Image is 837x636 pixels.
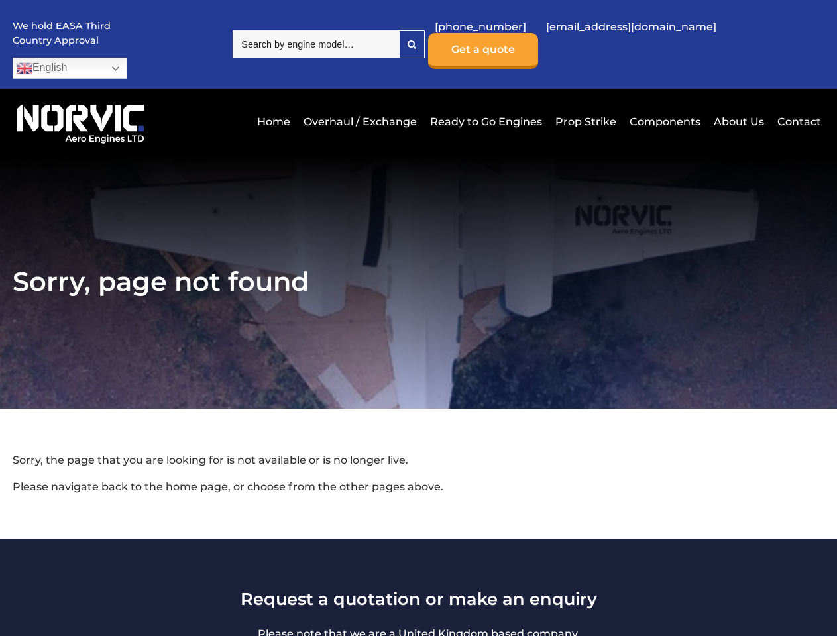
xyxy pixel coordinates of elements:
a: Home [254,105,294,138]
h3: Request a quotation or make an enquiry [13,588,824,609]
a: Get a quote [428,33,538,69]
a: English [13,58,127,79]
a: [PHONE_NUMBER] [428,11,533,43]
a: About Us [710,105,767,138]
a: [EMAIL_ADDRESS][DOMAIN_NAME] [539,11,723,43]
img: en [17,60,32,76]
a: Ready to Go Engines [427,105,545,138]
p: We hold EASA Third Country Approval [13,19,112,48]
img: Norvic Aero Engines logo [13,99,148,144]
p: Sorry, the page that you are looking for is not available or is no longer live. [13,452,824,468]
a: Overhaul / Exchange [300,105,420,138]
a: Components [626,105,704,138]
p: Please navigate back to the home page, or choose from the other pages above. [13,479,824,495]
a: Prop Strike [552,105,620,138]
h1: Sorry, page not found [13,265,824,297]
a: Contact [774,105,821,138]
input: Search by engine model… [233,30,399,58]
